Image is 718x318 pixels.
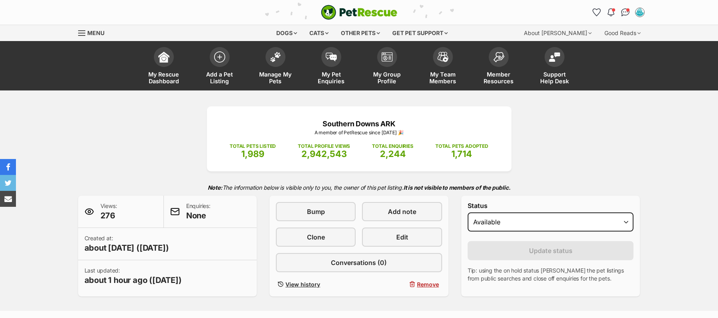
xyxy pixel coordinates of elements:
p: Southern Downs ARK [219,118,500,129]
span: 1,989 [241,149,264,159]
a: Favourites [590,6,603,19]
div: Cats [304,25,334,41]
img: chat-41dd97257d64d25036548639549fe6c8038ab92f7586957e7f3b1b290dea8141.svg [621,8,629,16]
div: About [PERSON_NAME] [518,25,597,41]
a: Conversations [619,6,632,19]
button: Notifications [605,6,618,19]
a: My Pet Enquiries [303,43,359,90]
label: Status [468,202,634,209]
img: notifications-46538b983faf8c2785f20acdc204bb7945ddae34d4c08c2a6579f10ce5e182be.svg [608,8,614,16]
p: TOTAL ENQUIRIES [372,143,413,150]
a: View history [276,279,356,290]
img: help-desk-icon-fdf02630f3aa405de69fd3d07c3f3aa587a6932b1a1747fa1d2bba05be0121f9.svg [549,52,560,62]
span: Update status [529,246,572,255]
ul: Account quick links [590,6,646,19]
span: View history [285,280,320,289]
img: add-pet-listing-icon-0afa8454b4691262ce3f59096e99ab1cd57d4a30225e0717b998d2c9b9846f56.svg [214,51,225,63]
span: 276 [100,210,117,221]
span: Menu [87,29,104,36]
a: Manage My Pets [248,43,303,90]
img: Kathleen Keefe profile pic [636,8,644,16]
span: Clone [307,232,325,242]
span: Member Resources [481,71,517,84]
a: My Rescue Dashboard [136,43,192,90]
p: Created at: [85,234,169,253]
a: Edit [362,228,442,247]
span: Edit [396,232,408,242]
span: about [DATE] ([DATE]) [85,242,169,253]
p: Enquiries: [186,202,210,221]
span: My Pet Enquiries [313,71,349,84]
span: Manage My Pets [258,71,293,84]
img: pet-enquiries-icon-7e3ad2cf08bfb03b45e93fb7055b45f3efa6380592205ae92323e6603595dc1f.svg [326,53,337,61]
img: manage-my-pets-icon-02211641906a0b7f246fdf0571729dbe1e7629f14944591b6c1af311fb30b64b.svg [270,52,281,62]
span: 1,714 [451,149,472,159]
span: Support Help Desk [537,71,572,84]
p: Last updated: [85,267,182,286]
strong: Note: [208,184,222,191]
p: The information below is visible only to you, the owner of this pet listing. [78,179,640,196]
strong: It is not visible to members of the public. [403,184,511,191]
a: Clone [276,228,356,247]
p: Tip: using the on hold status [PERSON_NAME] the pet listings from public searches and close off e... [468,267,634,283]
span: My Team Members [425,71,461,84]
span: None [186,210,210,221]
span: My Rescue Dashboard [146,71,182,84]
a: Bump [276,202,356,221]
span: My Group Profile [369,71,405,84]
span: Add a Pet Listing [202,71,238,84]
a: My Team Members [415,43,471,90]
a: Member Resources [471,43,527,90]
span: about 1 hour ago ([DATE]) [85,275,182,286]
img: team-members-icon-5396bd8760b3fe7c0b43da4ab00e1e3bb1a5d9ba89233759b79545d2d3fc5d0d.svg [437,52,449,62]
a: Menu [78,25,110,39]
a: My Group Profile [359,43,415,90]
a: Add a Pet Listing [192,43,248,90]
p: Views: [100,202,117,221]
a: Conversations (0) [276,253,442,272]
span: Remove [417,280,439,289]
a: Support Help Desk [527,43,582,90]
a: Add note [362,202,442,221]
p: TOTAL PROFILE VIEWS [298,143,350,150]
img: dashboard-icon-eb2f2d2d3e046f16d808141f083e7271f6b2e854fb5c12c21221c1fb7104beca.svg [158,51,169,63]
span: Conversations (0) [331,258,387,267]
img: member-resources-icon-8e73f808a243e03378d46382f2149f9095a855e16c252ad45f914b54edf8863c.svg [493,52,504,63]
button: Remove [362,279,442,290]
div: Other pets [335,25,386,41]
p: TOTAL PETS LISTED [230,143,276,150]
span: Bump [307,207,325,216]
div: Good Reads [599,25,646,41]
span: Add note [388,207,416,216]
p: TOTAL PETS ADOPTED [435,143,488,150]
div: Dogs [271,25,303,41]
div: Get pet support [387,25,453,41]
img: group-profile-icon-3fa3cf56718a62981997c0bc7e787c4b2cf8bcc04b72c1350f741eb67cf2f40e.svg [382,52,393,62]
button: My account [633,6,646,19]
span: 2,244 [380,149,406,159]
span: 2,942,543 [301,149,347,159]
a: PetRescue [321,5,397,20]
p: A member of PetRescue since [DATE] 🎉 [219,129,500,136]
button: Update status [468,241,634,260]
img: logo-cat-932fe2b9b8326f06289b0f2fb663e598f794de774fb13d1741a6617ecf9a85b4.svg [321,5,397,20]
